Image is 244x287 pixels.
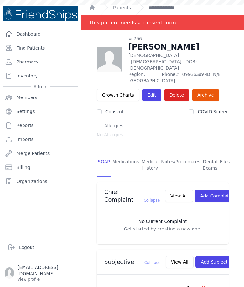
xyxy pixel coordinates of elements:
[3,119,78,132] a: Reports
[3,6,78,21] img: Medical Missions EMR
[3,56,78,68] a: Pharmacy
[103,218,222,224] h3: No Current Complaint
[144,260,160,265] span: Collapse
[89,15,178,30] div: This patient needs a consent form.
[97,153,229,177] nav: Tabs
[164,89,189,101] button: Delete
[3,161,78,174] a: Billing
[128,42,229,52] h1: [PERSON_NAME]
[5,241,76,254] a: Logout
[105,109,124,114] label: Consent
[219,153,231,177] a: Files
[192,89,219,101] a: Archive
[166,256,194,268] button: View All
[111,153,140,177] a: Medications
[3,42,78,54] a: Find Patients
[201,153,219,177] a: Dental Exams
[131,59,181,64] span: [DEMOGRAPHIC_DATA]
[113,4,131,11] a: Patients
[144,198,160,203] span: Collapse
[195,256,240,268] button: Add Subjective
[31,83,50,90] span: Admin
[142,89,161,101] a: Edit
[198,109,229,114] label: COVID Screen
[102,123,126,129] span: Allergies
[195,71,229,84] span: Gov ID: N/E
[3,91,78,104] a: Members
[104,188,160,204] h3: Chief Complaint
[104,258,160,266] h3: Subjective
[97,47,122,72] img: person-242608b1a05df3501eefc295dc1bc67a.jpg
[140,153,160,177] a: Medical History
[128,36,229,42] div: # 756
[103,226,222,232] p: Get started by creating a new one.
[3,175,78,188] a: Organizations
[17,277,76,282] p: View profile
[3,105,78,118] a: Settings
[195,190,238,202] button: Add Complaint
[165,190,193,202] button: View All
[128,71,158,84] span: Region: [GEOGRAPHIC_DATA]
[97,131,123,138] span: No Allergies
[81,15,244,30] div: Notification
[17,264,76,277] p: [EMAIL_ADDRESS][DOMAIN_NAME]
[128,52,229,71] p: [DEMOGRAPHIC_DATA]
[3,147,78,160] a: Merge Patients
[160,153,201,177] a: Notes/Procedures
[97,89,139,101] a: Growth Charts
[3,28,78,40] a: Dashboard
[3,133,78,146] a: Imports
[3,70,78,82] a: Inventory
[5,264,76,282] a: [EMAIL_ADDRESS][DOMAIN_NAME] View profile
[162,71,191,84] span: Phone#:
[97,153,111,177] a: SOAP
